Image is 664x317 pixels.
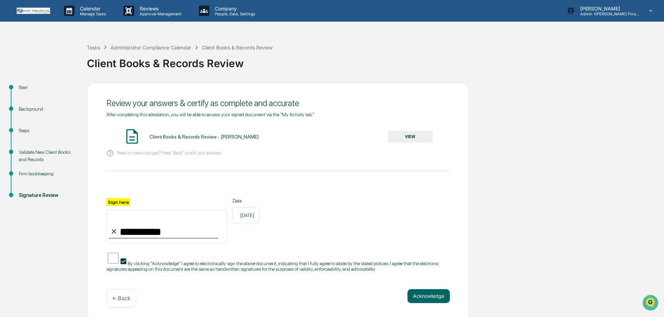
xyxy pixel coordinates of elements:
div: Administrator Compliance Calendar [111,45,191,50]
div: Client Books & Records Review [87,51,661,70]
p: Company [209,6,259,11]
p: Calendar [74,6,110,11]
span: Pylon [69,118,84,123]
span: After completing this attestation, you will be able to access your signed document via the "My Ac... [106,112,314,117]
div: Tasks [87,45,100,50]
label: Sign here [106,198,130,206]
a: 🖐️Preclearance [4,85,48,97]
p: Manage Tasks [74,11,110,16]
p: Reviews [134,6,185,11]
input: Clear [18,32,115,39]
span: By clicking "Acknowledge" I agree to electronically sign the above document, indicating that I fu... [106,261,439,272]
div: Client Books & Records Review [202,45,273,50]
button: Acknowledge [407,289,450,303]
div: Client Books & Records Review - [PERSON_NAME] [149,134,259,140]
div: Firm bookkeeping [19,170,76,177]
img: 1746055101610-c473b297-6a78-478c-a979-82029cc54cd1 [7,53,19,66]
input: By clicking "Acknowledge" I agree to electronically sign the above document, indicating that I fu... [108,251,119,265]
div: Review your answers & certify as complete and accurate [106,98,450,108]
div: Background [19,105,76,113]
iframe: Open customer support [642,294,661,313]
a: Powered byPylon [49,118,84,123]
p: How can we help? [7,15,127,26]
a: 🗄️Attestations [48,85,89,97]
a: 🔎Data Lookup [4,98,47,111]
div: 🖐️ [7,88,13,94]
div: Steps [19,127,76,134]
div: [DATE] [233,207,259,223]
div: 🔎 [7,102,13,107]
div: Signature Review [19,192,76,199]
span: Preclearance [14,88,45,95]
div: Validate New Client Books and Records [19,149,76,163]
p: People, Data, Settings [209,11,259,16]
div: Start new chat [24,53,114,60]
div: Start [19,84,76,91]
button: VIEW [388,131,433,143]
label: Date [233,198,259,204]
div: 🗄️ [50,88,56,94]
img: logo [17,8,50,14]
span: Data Lookup [14,101,44,108]
p: [PERSON_NAME] [575,6,639,11]
img: Document Icon [123,128,141,145]
div: We're available if you need us! [24,60,88,66]
p: ← Back [112,295,130,302]
p: Need to make changes? Press "Back" to edit your answers [117,150,221,156]
button: Start new chat [118,55,127,64]
p: Admin • [PERSON_NAME] Financial Group [575,11,639,16]
p: Approval Management [134,11,185,16]
span: Attestations [57,88,86,95]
